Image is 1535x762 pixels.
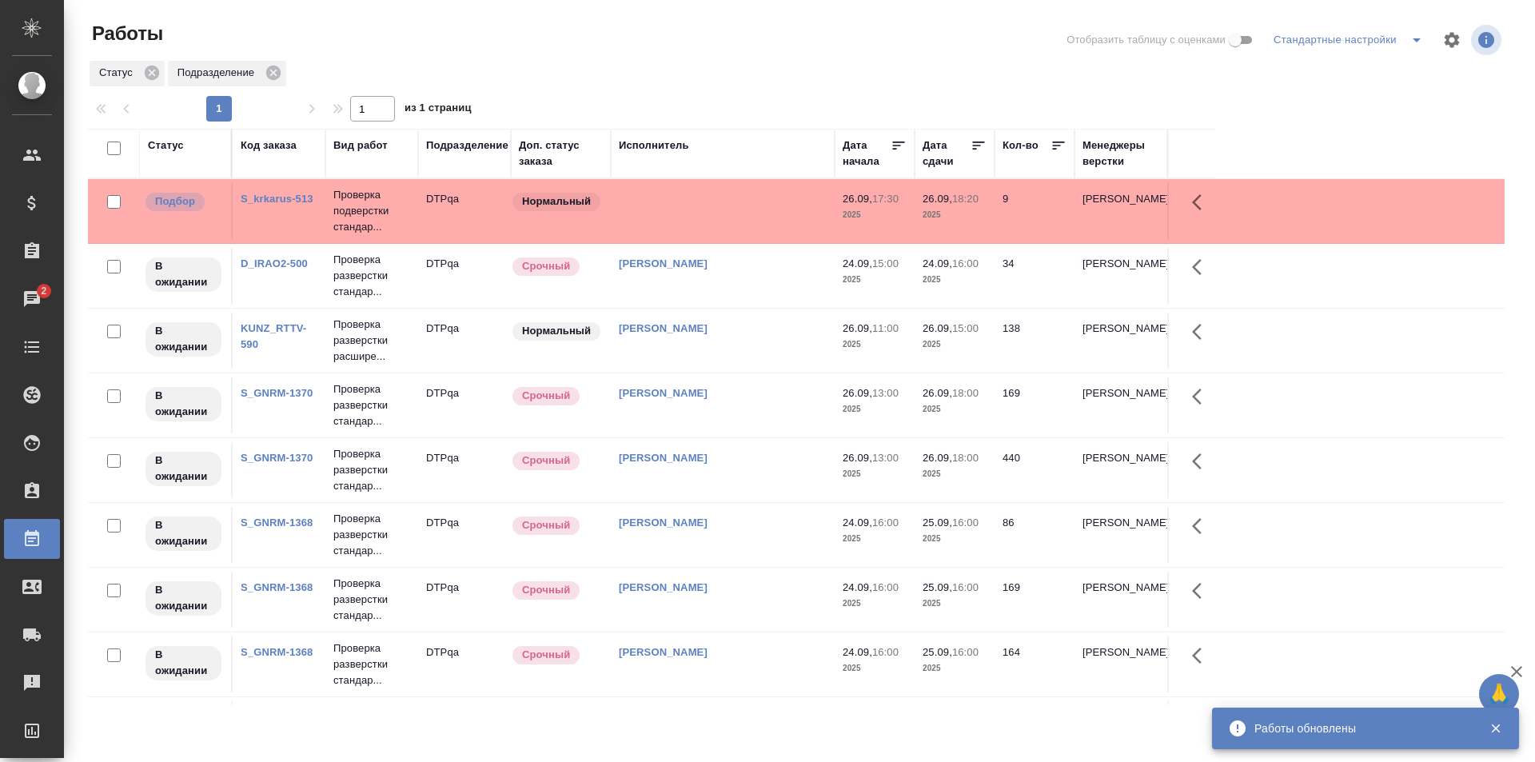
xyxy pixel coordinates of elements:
[843,322,872,334] p: 26.09,
[333,317,410,365] p: Проверка разверстки расшире...
[995,313,1074,369] td: 138
[418,636,511,692] td: DTPqa
[872,322,899,334] p: 11:00
[995,442,1074,498] td: 440
[1182,572,1221,610] button: Здесь прячутся важные кнопки
[522,517,570,533] p: Срочный
[418,313,511,369] td: DTPqa
[1082,644,1159,660] p: [PERSON_NAME]
[872,257,899,269] p: 15:00
[241,322,306,350] a: KUNZ_RTTV-590
[843,193,872,205] p: 26.09,
[241,452,313,464] a: S_GNRM-1370
[923,531,987,547] p: 2025
[426,138,508,154] div: Подразделение
[155,517,212,549] p: В ожидании
[952,581,979,593] p: 16:00
[952,387,979,399] p: 18:00
[88,21,163,46] span: Работы
[1182,701,1221,740] button: Здесь прячутся важные кнопки
[995,636,1074,692] td: 164
[872,387,899,399] p: 13:00
[155,453,212,485] p: В ожидании
[522,193,591,209] p: Нормальный
[952,646,979,658] p: 16:00
[418,248,511,304] td: DTPqa
[31,283,56,299] span: 2
[144,515,223,553] div: Исполнитель назначен, приступать к работе пока рано
[619,581,708,593] a: [PERSON_NAME]
[333,640,410,688] p: Проверка разверстки стандар...
[843,207,907,223] p: 2025
[923,466,987,482] p: 2025
[923,138,971,170] div: Дата сдачи
[843,272,907,288] p: 2025
[923,193,952,205] p: 26.09,
[144,385,223,423] div: Исполнитель назначен, приступать к работе пока рано
[522,453,570,469] p: Срочный
[522,647,570,663] p: Срочный
[418,442,511,498] td: DTPqa
[1082,385,1159,401] p: [PERSON_NAME]
[1082,138,1159,170] div: Менеджеры верстки
[923,387,952,399] p: 26.09,
[1479,674,1519,714] button: 🙏
[619,646,708,658] a: [PERSON_NAME]
[923,581,952,593] p: 25.09,
[923,660,987,676] p: 2025
[144,644,223,682] div: Исполнитель назначен, приступать к работе пока рано
[843,452,872,464] p: 26.09,
[923,257,952,269] p: 24.09,
[923,207,987,223] p: 2025
[333,576,410,624] p: Проверка разверстки стандар...
[995,507,1074,563] td: 86
[843,517,872,529] p: 24.09,
[923,272,987,288] p: 2025
[843,401,907,417] p: 2025
[1082,191,1159,207] p: [PERSON_NAME]
[923,337,987,353] p: 2025
[872,193,899,205] p: 17:30
[418,701,511,757] td: DTPqa
[333,138,388,154] div: Вид работ
[418,507,511,563] td: DTPqa
[522,582,570,598] p: Срочный
[619,517,708,529] a: [PERSON_NAME]
[872,452,899,464] p: 13:00
[843,581,872,593] p: 24.09,
[872,581,899,593] p: 16:00
[522,323,591,339] p: Нормальный
[1254,720,1465,736] div: Работы обновлены
[155,193,195,209] p: Подбор
[99,65,138,81] p: Статус
[1082,256,1159,272] p: [PERSON_NAME]
[1003,138,1039,154] div: Кол-во
[619,387,708,399] a: [PERSON_NAME]
[1182,248,1221,286] button: Здесь прячутся важные кнопки
[241,581,313,593] a: S_GNRM-1368
[241,193,313,205] a: S_krkarus-513
[995,701,1074,757] td: 167
[952,452,979,464] p: 18:00
[333,511,410,559] p: Проверка разверстки стандар...
[241,646,313,658] a: S_GNRM-1368
[1182,442,1221,481] button: Здесь прячутся важные кнопки
[1082,580,1159,596] p: [PERSON_NAME]
[144,580,223,617] div: Исполнитель назначен, приступать к работе пока рано
[522,388,570,404] p: Срочный
[619,452,708,464] a: [PERSON_NAME]
[1485,677,1513,711] span: 🙏
[241,138,297,154] div: Код заказа
[843,646,872,658] p: 24.09,
[418,183,511,239] td: DTPqa
[168,61,286,86] div: Подразделение
[995,377,1074,433] td: 169
[522,258,570,274] p: Срочный
[1433,21,1471,59] span: Настроить таблицу
[241,387,313,399] a: S_GNRM-1370
[241,257,308,269] a: D_IRAO2-500
[843,337,907,353] p: 2025
[1067,32,1226,48] span: Отобразить таблицу с оценками
[155,647,212,679] p: В ожидании
[619,257,708,269] a: [PERSON_NAME]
